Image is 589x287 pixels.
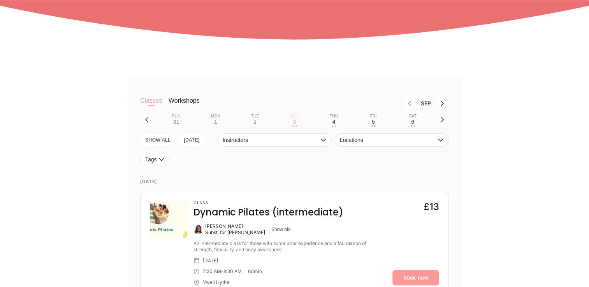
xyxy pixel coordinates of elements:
button: Locations [335,133,449,147]
div: [DATE] [203,257,218,264]
div: [PERSON_NAME] [205,223,265,229]
div: 7:30 AM [203,268,221,275]
div: 8:30 AM [223,268,242,275]
div: 6 [411,119,414,125]
button: Instructors [218,133,332,147]
span: Tags [145,156,157,163]
div: • • [410,125,415,127]
button: SHOW All [140,133,176,147]
button: Classes [140,97,162,112]
div: Vwell Hythe [203,279,229,285]
h4: Dynamic Pilates (intermediate) [193,206,343,219]
div: Mon [211,114,220,119]
div: £13 [424,201,439,213]
span: Instructors [223,137,319,143]
span: Locations [340,137,436,143]
div: 5 [372,119,375,125]
button: Show bio [271,226,290,233]
div: An intermediate class for those with some prior experience and a foundation of strength, flexibil... [193,240,380,253]
time: [DATE] [140,172,449,191]
div: Month Sep [416,100,436,107]
div: 2 [253,119,257,125]
button: Next month, Oct [436,97,449,110]
div: - [221,268,223,275]
button: Workshops [169,97,200,112]
h3: Class [193,201,343,205]
img: ae0a0597-cc0d-4c1f-b89b-51775b502e7a.png [150,201,187,238]
div: Tue [251,114,259,119]
div: Sun [172,114,181,119]
nav: Month switch [212,97,449,110]
button: Previous month, Aug [403,97,416,110]
div: 60 min [248,268,262,275]
button: [DATE] [179,133,205,147]
div: Wed [290,114,299,119]
div: • • [332,125,336,127]
a: Book now [392,270,439,285]
button: Tags [140,153,170,166]
img: Kate Arnold [193,225,203,234]
div: • • [371,125,376,127]
div: 4 [332,119,336,125]
div: 31 [173,119,179,125]
div: 1 [214,119,217,125]
div: • • [292,125,297,127]
div: Sat [409,114,417,119]
div: Thu [330,114,338,119]
div: Fri [370,114,377,119]
div: 3 [293,119,296,125]
div: Subst. for [PERSON_NAME] [205,229,265,236]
